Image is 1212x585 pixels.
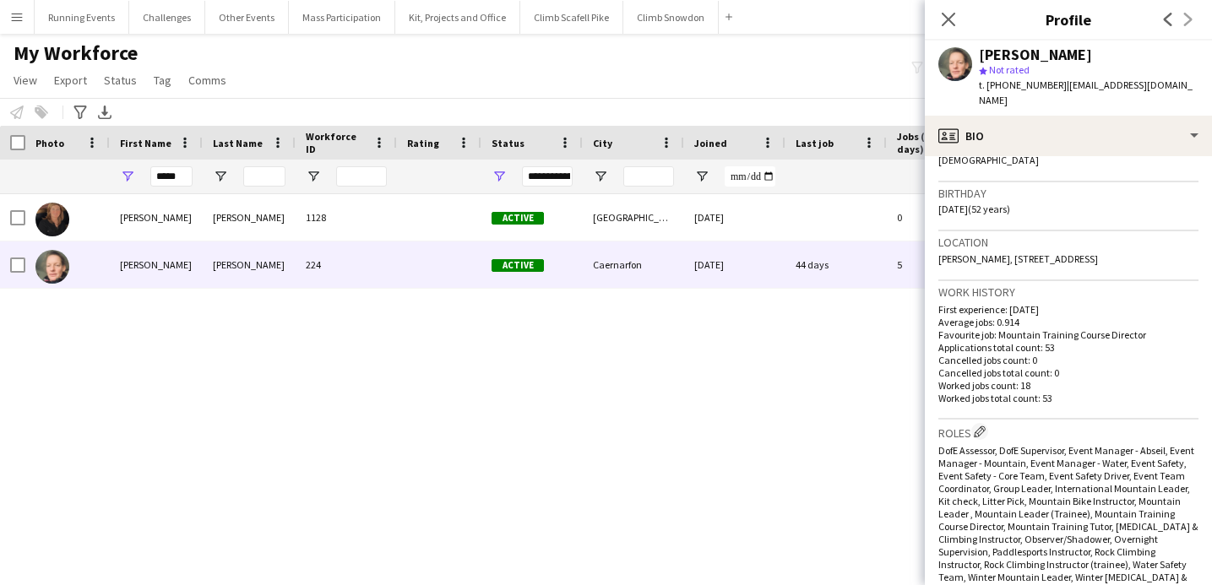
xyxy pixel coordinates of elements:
input: First Name Filter Input [150,166,193,187]
button: Climb Scafell Pike [520,1,623,34]
div: [DATE] [684,194,785,241]
button: Open Filter Menu [120,169,135,184]
img: Helen Teasdale [35,250,69,284]
a: Status [97,69,144,91]
span: Active [492,212,544,225]
div: 0 [887,194,997,241]
button: Mass Participation [289,1,395,34]
input: Workforce ID Filter Input [336,166,387,187]
h3: Birthday [938,186,1198,201]
span: Not rated [989,63,1030,76]
button: Open Filter Menu [694,169,709,184]
span: [DATE] (52 years) [938,203,1010,215]
p: First experience: [DATE] [938,303,1198,316]
h3: Location [938,235,1198,250]
p: Cancelled jobs count: 0 [938,354,1198,366]
div: Caernarfon [583,241,684,288]
div: [PERSON_NAME] [110,241,203,288]
p: Cancelled jobs total count: 0 [938,366,1198,379]
button: Open Filter Menu [306,169,321,184]
div: [DATE] [684,241,785,288]
div: [PERSON_NAME] [203,194,296,241]
div: 1128 [296,194,397,241]
div: [GEOGRAPHIC_DATA] [583,194,684,241]
span: | [EMAIL_ADDRESS][DOMAIN_NAME] [979,79,1193,106]
img: Helen Barnard [35,203,69,236]
button: Other Events [205,1,289,34]
span: View [14,73,37,88]
div: [PERSON_NAME] [110,194,203,241]
p: Worked jobs total count: 53 [938,392,1198,404]
p: Average jobs: 0.914 [938,316,1198,328]
span: Export [54,73,87,88]
span: Photo [35,137,64,149]
input: Last Name Filter Input [243,166,285,187]
button: Kit, Projects and Office [395,1,520,34]
p: Applications total count: 53 [938,341,1198,354]
span: Tag [154,73,171,88]
a: Comms [182,69,233,91]
input: Joined Filter Input [725,166,775,187]
button: Climb Snowdon [623,1,719,34]
button: Challenges [129,1,205,34]
span: [PERSON_NAME], [STREET_ADDRESS] [938,252,1098,265]
h3: Work history [938,284,1198,300]
span: Workforce ID [306,130,367,155]
button: Open Filter Menu [492,169,507,184]
span: Jobs (last 90 days) [897,130,966,155]
span: Status [104,73,137,88]
span: [DEMOGRAPHIC_DATA] [938,154,1039,166]
span: Comms [188,73,226,88]
span: Rating [407,137,439,149]
app-action-btn: Advanced filters [70,102,90,122]
span: Last Name [213,137,263,149]
span: Last job [796,137,834,149]
h3: Roles [938,423,1198,441]
p: Favourite job: Mountain Training Course Director [938,328,1198,341]
a: View [7,69,44,91]
h3: Profile [925,8,1212,30]
button: Open Filter Menu [213,169,228,184]
input: City Filter Input [623,166,674,187]
span: t. [PHONE_NUMBER] [979,79,1067,91]
a: Export [47,69,94,91]
div: 44 days [785,241,887,288]
span: City [593,137,612,149]
span: Active [492,259,544,272]
p: Worked jobs count: 18 [938,379,1198,392]
div: 224 [296,241,397,288]
button: Running Events [35,1,129,34]
span: My Workforce [14,41,138,66]
span: Status [492,137,524,149]
a: Tag [147,69,178,91]
div: [PERSON_NAME] [979,47,1092,62]
div: Bio [925,116,1212,156]
span: First Name [120,137,171,149]
div: 5 [887,241,997,288]
div: [PERSON_NAME] [203,241,296,288]
button: Open Filter Menu [593,169,608,184]
app-action-btn: Export XLSX [95,102,115,122]
span: Joined [694,137,727,149]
